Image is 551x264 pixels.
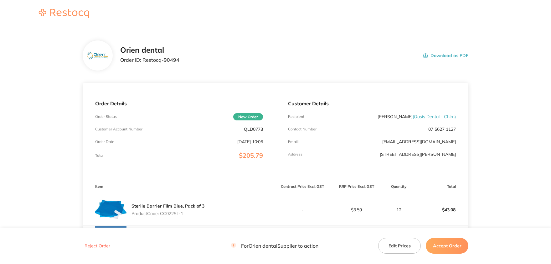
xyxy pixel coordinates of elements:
[384,179,415,194] th: Quantity
[244,127,263,132] p: QLD0773
[95,127,142,131] p: Customer Account Number
[288,101,456,106] p: Customer Details
[330,207,383,212] p: $3.59
[378,114,456,119] p: [PERSON_NAME]
[380,152,456,157] p: [STREET_ADDRESS][PERSON_NAME]
[120,57,179,63] p: Order ID: Restocq- 90494
[233,113,263,120] span: New Order
[239,151,263,159] span: $205.79
[83,179,275,194] th: Item
[131,203,204,209] a: Sterile Barrier Film Blue, Pack of 3
[288,152,302,156] p: Address
[95,226,126,257] img: MWJpbXQ3bQ
[87,52,108,60] img: eTEwcnBkag
[120,46,179,55] h2: Orien dental
[33,9,95,18] img: Restocq logo
[423,46,468,65] button: Download as PDF
[95,194,126,225] img: cmd2ZHA1cA
[415,179,468,194] th: Total
[384,207,414,212] p: 12
[131,211,204,216] p: Product Code: CC022ST-1
[95,140,114,144] p: Order Date
[95,101,263,106] p: Order Details
[426,238,468,254] button: Accept Order
[288,140,299,144] p: Emaill
[428,127,456,132] p: 07 5627 1127
[83,243,112,249] button: Reject Order
[382,139,456,145] a: [EMAIL_ADDRESS][DOMAIN_NAME]
[237,139,263,144] p: [DATE] 10:06
[288,114,304,119] p: Recipient
[95,114,117,119] p: Order Status
[33,9,95,19] a: Restocq logo
[413,114,456,119] span: ( Oasis Dental - Chirn )
[288,127,317,131] p: Contact Number
[415,202,468,217] p: $43.08
[276,207,329,212] p: -
[231,243,318,249] p: For Orien dental Supplier to action
[329,179,383,194] th: RRP Price Excl. GST
[275,179,329,194] th: Contract Price Excl. GST
[378,238,421,254] button: Edit Prices
[95,153,104,158] p: Total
